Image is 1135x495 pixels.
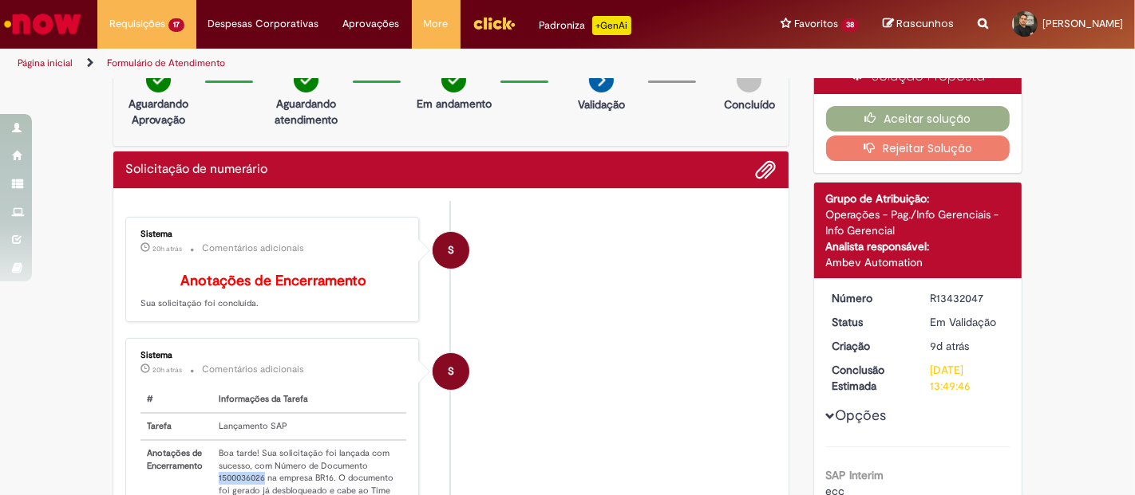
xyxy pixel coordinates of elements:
a: Página inicial [18,57,73,69]
dt: Conclusão Estimada [821,362,919,394]
button: Rejeitar Solução [826,136,1010,161]
span: Aprovações [343,16,400,32]
button: Adicionar anexos [756,159,777,180]
a: Rascunhos [883,17,954,32]
span: 20h atrás [152,244,182,253]
th: Informações da Tarefa [212,387,406,413]
p: Validação [578,96,625,112]
img: check-circle-green.png [294,68,318,92]
img: check-circle-green.png [146,68,171,92]
button: Aceitar solução [826,106,1010,132]
time: 28/08/2025 14:03:05 [152,365,182,375]
div: Grupo de Atribuição: [826,191,1010,206]
time: 28/08/2025 14:03:07 [152,244,182,253]
td: Lançamento SAP [212,413,406,440]
div: Ambev Automation [826,254,1010,270]
p: Aguardando Aprovação [120,96,197,128]
p: Concluído [724,96,775,112]
div: R13432047 [930,290,1004,306]
span: 17 [168,18,184,32]
div: 20/08/2025 11:43:16 [930,338,1004,354]
div: System [433,353,469,390]
p: Sua solicitação foi concluída. [140,273,406,310]
span: More [424,16,449,32]
b: Anotações de Encerramento [180,272,366,290]
img: ServiceNow [2,8,84,40]
img: arrow-next.png [589,68,614,92]
dt: Número [821,290,919,306]
span: Favoritos [794,16,838,32]
div: Sistema [140,351,406,360]
a: Formulário de Atendimento [107,57,225,69]
ul: Trilhas de página [12,49,745,78]
div: System [433,232,469,269]
span: 9d atrás [930,339,969,353]
div: Em Validação [930,314,1004,330]
b: SAP Interim [826,468,884,482]
h2: Solicitação de numerário Histórico de tíquete [125,163,267,177]
div: Sistema [140,230,406,239]
span: Requisições [109,16,165,32]
span: 38 [841,18,859,32]
div: Padroniza [540,16,631,35]
span: S [448,352,454,391]
div: Operações - Pag./Info Gerenciais - Info Gerencial [826,206,1010,238]
time: 20/08/2025 11:43:16 [930,339,969,353]
span: Despesas Corporativas [208,16,319,32]
div: [DATE] 13:49:46 [930,362,1004,394]
p: Aguardando atendimento [267,96,345,128]
span: S [448,231,454,269]
small: Comentários adicionais [202,363,304,376]
p: +GenAi [592,16,631,35]
p: Em andamento [417,96,492,112]
img: click_logo_yellow_360x200.png [473,11,516,35]
small: Comentários adicionais [202,242,304,255]
th: Tarefa [140,413,212,440]
img: check-circle-green.png [441,68,466,92]
dt: Status [821,314,919,330]
span: 20h atrás [152,365,182,375]
div: Analista responsável: [826,238,1010,254]
span: [PERSON_NAME] [1042,17,1123,30]
img: img-circle-grey.png [737,68,761,92]
th: # [140,387,212,413]
dt: Criação [821,338,919,354]
span: Rascunhos [896,16,954,31]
